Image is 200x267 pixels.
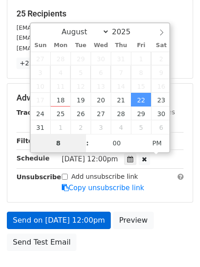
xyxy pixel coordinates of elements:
span: [DATE] 12:00pm [62,155,118,163]
span: September 1, 2025 [50,120,70,134]
span: August 8, 2025 [131,65,151,79]
span: July 27, 2025 [31,52,51,65]
span: August 27, 2025 [91,107,111,120]
span: August 2, 2025 [151,52,171,65]
span: Sun [31,43,51,48]
span: September 3, 2025 [91,120,111,134]
span: : [86,134,89,152]
span: August 1, 2025 [131,52,151,65]
span: Fri [131,43,151,48]
input: Hour [31,134,86,152]
span: Sat [151,43,171,48]
span: July 28, 2025 [50,52,70,65]
span: August 24, 2025 [31,107,51,120]
span: August 7, 2025 [111,65,131,79]
span: August 31, 2025 [31,120,51,134]
span: August 22, 2025 [131,93,151,107]
span: August 23, 2025 [151,93,171,107]
span: August 16, 2025 [151,79,171,93]
span: Wed [91,43,111,48]
span: Thu [111,43,131,48]
label: Add unsubscribe link [71,172,138,182]
small: [EMAIL_ADDRESS][DOMAIN_NAME] [16,34,119,41]
a: Send Test Email [7,234,76,251]
span: August 3, 2025 [31,65,51,79]
span: August 30, 2025 [151,107,171,120]
span: August 15, 2025 [131,79,151,93]
span: August 11, 2025 [50,79,70,93]
strong: Tracking [16,109,47,116]
span: August 4, 2025 [50,65,70,79]
span: August 17, 2025 [31,93,51,107]
span: August 26, 2025 [70,107,91,120]
h5: 25 Recipients [16,9,184,19]
span: Mon [50,43,70,48]
span: July 30, 2025 [91,52,111,65]
strong: Unsubscribe [16,173,61,181]
span: September 6, 2025 [151,120,171,134]
strong: Schedule [16,155,49,162]
span: August 5, 2025 [70,65,91,79]
a: Copy unsubscribe link [62,184,144,192]
span: Click to toggle [145,134,170,152]
span: August 6, 2025 [91,65,111,79]
span: August 12, 2025 [70,79,91,93]
span: Tue [70,43,91,48]
span: August 25, 2025 [50,107,70,120]
span: August 21, 2025 [111,93,131,107]
span: September 4, 2025 [111,120,131,134]
span: August 14, 2025 [111,79,131,93]
span: August 29, 2025 [131,107,151,120]
span: August 9, 2025 [151,65,171,79]
span: September 5, 2025 [131,120,151,134]
a: +22 more [16,58,55,69]
span: August 18, 2025 [50,93,70,107]
span: August 20, 2025 [91,93,111,107]
small: [EMAIL_ADDRESS][DOMAIN_NAME] [16,24,119,31]
small: [EMAIL_ADDRESS][DOMAIN_NAME] [16,45,119,52]
span: August 13, 2025 [91,79,111,93]
iframe: Chat Widget [154,223,200,267]
span: September 2, 2025 [70,120,91,134]
span: July 29, 2025 [70,52,91,65]
input: Minute [89,134,145,152]
a: Send on [DATE] 12:00pm [7,212,111,229]
a: Preview [113,212,153,229]
h5: Advanced [16,93,184,103]
span: July 31, 2025 [111,52,131,65]
span: August 19, 2025 [70,93,91,107]
input: Year [109,27,142,36]
span: August 10, 2025 [31,79,51,93]
span: August 28, 2025 [111,107,131,120]
strong: Filters [16,137,40,144]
